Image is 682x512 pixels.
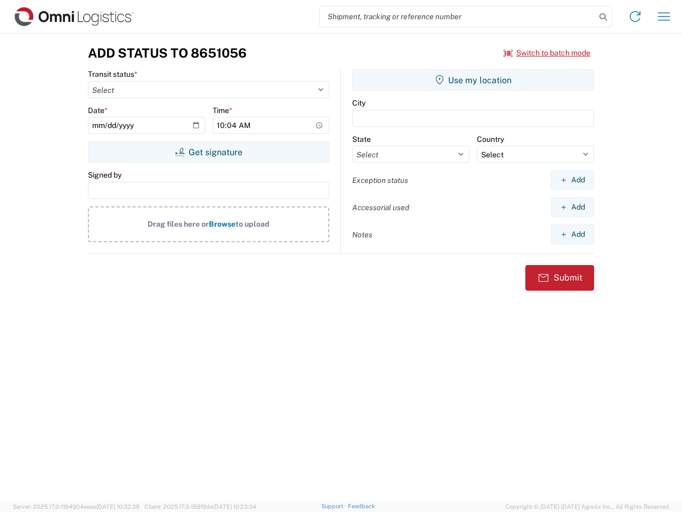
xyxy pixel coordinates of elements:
[348,503,375,509] a: Feedback
[213,106,232,115] label: Time
[321,503,348,509] a: Support
[320,6,596,27] input: Shipment, tracking or reference number
[88,170,121,180] label: Signed by
[213,503,256,510] span: [DATE] 10:23:34
[551,225,594,244] button: Add
[88,69,137,79] label: Transit status
[352,98,366,108] label: City
[477,134,504,144] label: Country
[352,230,372,239] label: Notes
[352,175,408,185] label: Exception status
[505,502,669,511] span: Copyright © [DATE]-[DATE] Agistix Inc., All Rights Reserved
[236,220,270,228] span: to upload
[525,265,594,291] button: Submit
[88,141,329,163] button: Get signature
[504,44,590,62] button: Switch to batch mode
[88,106,108,115] label: Date
[551,197,594,217] button: Add
[144,503,256,510] span: Client: 2025.17.0-159f9de
[13,503,140,510] span: Server: 2025.17.0-1194904eeae
[209,220,236,228] span: Browse
[352,134,371,144] label: State
[148,220,209,228] span: Drag files here or
[88,45,247,61] h3: Add Status to 8651056
[551,170,594,190] button: Add
[352,69,594,91] button: Use my location
[352,203,409,212] label: Accessorial used
[96,503,140,510] span: [DATE] 10:32:38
